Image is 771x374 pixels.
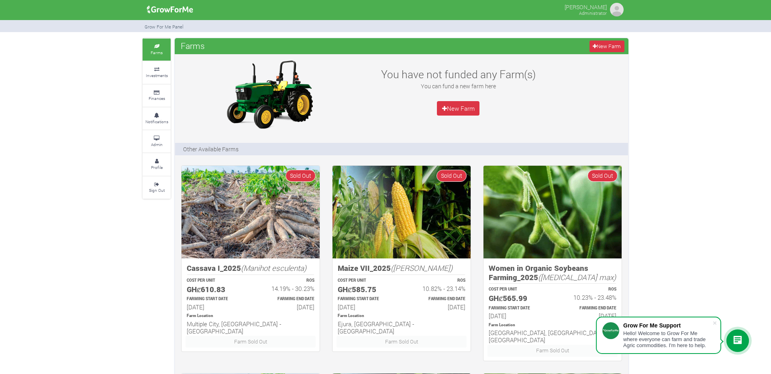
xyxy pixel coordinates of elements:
[151,50,163,55] small: Farms
[338,303,394,311] h6: [DATE]
[143,177,171,199] a: Sign Out
[436,170,467,181] span: Sold Out
[565,2,607,11] p: [PERSON_NAME]
[409,278,465,284] p: ROS
[332,166,471,258] img: growforme image
[560,294,616,301] h6: 10.23% - 23.48%
[143,108,171,130] a: Notifications
[143,130,171,152] a: Admin
[489,264,616,282] h5: Women in Organic Soybeans Farming_2025
[179,38,207,54] span: Farms
[489,329,616,344] h6: [GEOGRAPHIC_DATA], [GEOGRAPHIC_DATA] - [GEOGRAPHIC_DATA]
[623,322,712,329] div: Grow For Me Support
[338,320,465,335] h6: Ejura, [GEOGRAPHIC_DATA] - [GEOGRAPHIC_DATA]
[151,165,163,170] small: Profile
[183,145,239,153] p: Other Available Farms
[371,82,545,90] p: You can fund a new farm here
[187,296,243,302] p: Estimated Farming Start Date
[538,272,616,282] i: ([MEDICAL_DATA] max)
[587,170,618,181] span: Sold Out
[560,312,616,319] h6: [DATE]
[560,305,616,311] p: Estimated Farming End Date
[144,2,196,18] img: growforme image
[489,312,545,319] h6: [DATE]
[371,68,545,81] h3: You have not funded any Farm(s)
[187,278,243,284] p: COST PER UNIT
[489,322,616,328] p: Location of Farm
[187,303,243,311] h6: [DATE]
[409,285,465,292] h6: 10.82% - 23.14%
[145,119,168,124] small: Notifications
[338,313,465,319] p: Location of Farm
[187,320,314,335] h6: Multiple City, [GEOGRAPHIC_DATA] - [GEOGRAPHIC_DATA]
[187,264,314,273] h5: Cassava I_2025
[623,330,712,348] div: Hello! Welcome to Grow For Me where everyone can farm and trade Agric commodities. I'm here to help.
[143,39,171,61] a: Farms
[409,303,465,311] h6: [DATE]
[143,61,171,83] a: Investments
[143,85,171,107] a: Finances
[241,263,306,273] i: (Manihot esculenta)
[579,10,607,16] small: Administrator
[187,313,314,319] p: Location of Farm
[187,285,243,294] h5: GHȼ610.83
[489,305,545,311] p: Estimated Farming Start Date
[151,142,163,147] small: Admin
[338,264,465,273] h5: Maize VII_2025
[258,278,314,284] p: ROS
[489,287,545,293] p: COST PER UNIT
[560,287,616,293] p: ROS
[258,303,314,311] h6: [DATE]
[489,294,545,303] h5: GHȼ565.99
[437,101,479,116] a: New Farm
[409,296,465,302] p: Estimated Farming End Date
[145,24,184,30] small: Grow For Me Panel
[286,170,316,181] span: Sold Out
[483,166,622,258] img: growforme image
[258,285,314,292] h6: 14.19% - 30.23%
[149,96,165,101] small: Finances
[338,285,394,294] h5: GHȼ585.75
[143,153,171,175] a: Profile
[338,278,394,284] p: COST PER UNIT
[338,296,394,302] p: Estimated Farming Start Date
[149,187,165,193] small: Sign Out
[146,73,168,78] small: Investments
[609,2,625,18] img: growforme image
[219,58,320,130] img: growforme image
[391,263,453,273] i: ([PERSON_NAME])
[258,296,314,302] p: Estimated Farming End Date
[589,41,624,52] a: New Farm
[182,166,320,258] img: growforme image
